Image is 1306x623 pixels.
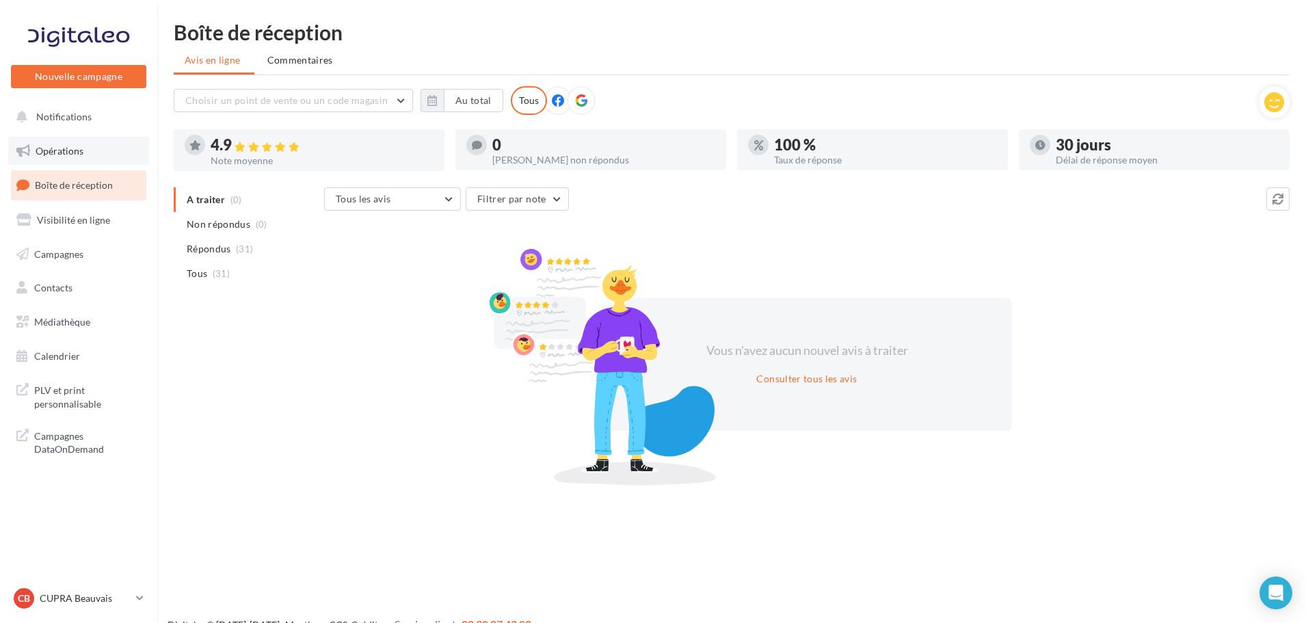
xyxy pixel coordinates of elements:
[8,308,149,336] a: Médiathèque
[8,206,149,235] a: Visibilité en ligne
[37,214,110,226] span: Visibilité en ligne
[492,155,715,165] div: [PERSON_NAME] non répondus
[8,137,149,165] a: Opérations
[187,217,250,231] span: Non répondus
[1056,155,1279,165] div: Délai de réponse moyen
[511,86,547,115] div: Tous
[8,103,144,131] button: Notifications
[689,342,924,360] div: Vous n'avez aucun nouvel avis à traiter
[444,89,503,112] button: Au total
[8,170,149,200] a: Boîte de réception
[336,193,391,204] span: Tous les avis
[8,274,149,302] a: Contacts
[751,371,862,387] button: Consulter tous les avis
[324,187,461,211] button: Tous les avis
[34,350,80,362] span: Calendrier
[11,65,146,88] button: Nouvelle campagne
[34,381,141,410] span: PLV et print personnalisable
[36,111,92,122] span: Notifications
[18,592,30,605] span: CB
[213,268,230,279] span: (31)
[211,156,434,165] div: Note moyenne
[1260,576,1292,609] div: Open Intercom Messenger
[40,592,131,605] p: CUPRA Beauvais
[774,137,997,153] div: 100 %
[174,22,1290,42] div: Boîte de réception
[8,375,149,416] a: PLV et print personnalisable
[236,243,253,254] span: (31)
[1056,137,1279,153] div: 30 jours
[267,53,333,67] span: Commentaires
[8,240,149,269] a: Campagnes
[34,248,83,259] span: Campagnes
[211,137,434,153] div: 4.9
[187,242,231,256] span: Répondus
[36,145,83,157] span: Opérations
[11,585,146,611] a: CB CUPRA Beauvais
[34,282,72,293] span: Contacts
[421,89,503,112] button: Au total
[187,267,207,280] span: Tous
[34,427,141,456] span: Campagnes DataOnDemand
[35,179,113,191] span: Boîte de réception
[8,342,149,371] a: Calendrier
[466,187,569,211] button: Filtrer par note
[492,137,715,153] div: 0
[34,316,90,328] span: Médiathèque
[185,94,388,106] span: Choisir un point de vente ou un code magasin
[774,155,997,165] div: Taux de réponse
[8,421,149,462] a: Campagnes DataOnDemand
[174,89,413,112] button: Choisir un point de vente ou un code magasin
[256,219,267,230] span: (0)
